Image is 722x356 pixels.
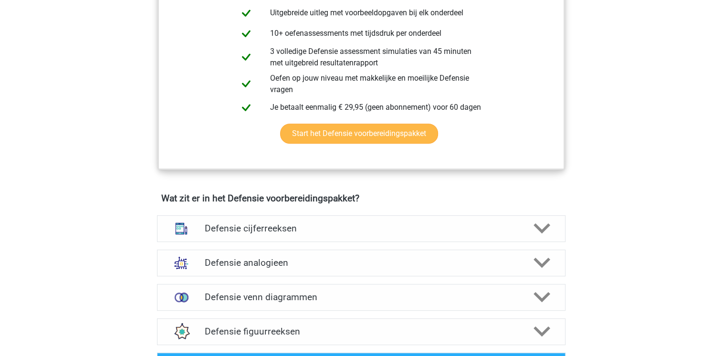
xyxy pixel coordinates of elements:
img: venn diagrammen [169,285,194,310]
h4: Defensie figuurreeksen [205,326,517,337]
h4: Wat zit er in het Defensie voorbereidingspakket? [161,193,561,204]
h4: Defensie venn diagrammen [205,292,517,303]
h4: Defensie cijferreeksen [205,223,517,234]
a: analogieen Defensie analogieen [153,250,569,276]
img: figuurreeksen [169,319,194,344]
a: venn diagrammen Defensie venn diagrammen [153,284,569,311]
img: cijferreeksen [169,216,194,241]
h4: Defensie analogieen [205,257,517,268]
a: Start het Defensie voorbereidingspakket [280,124,438,144]
img: analogieen [169,251,194,275]
a: cijferreeksen Defensie cijferreeksen [153,215,569,242]
a: figuurreeksen Defensie figuurreeksen [153,318,569,345]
